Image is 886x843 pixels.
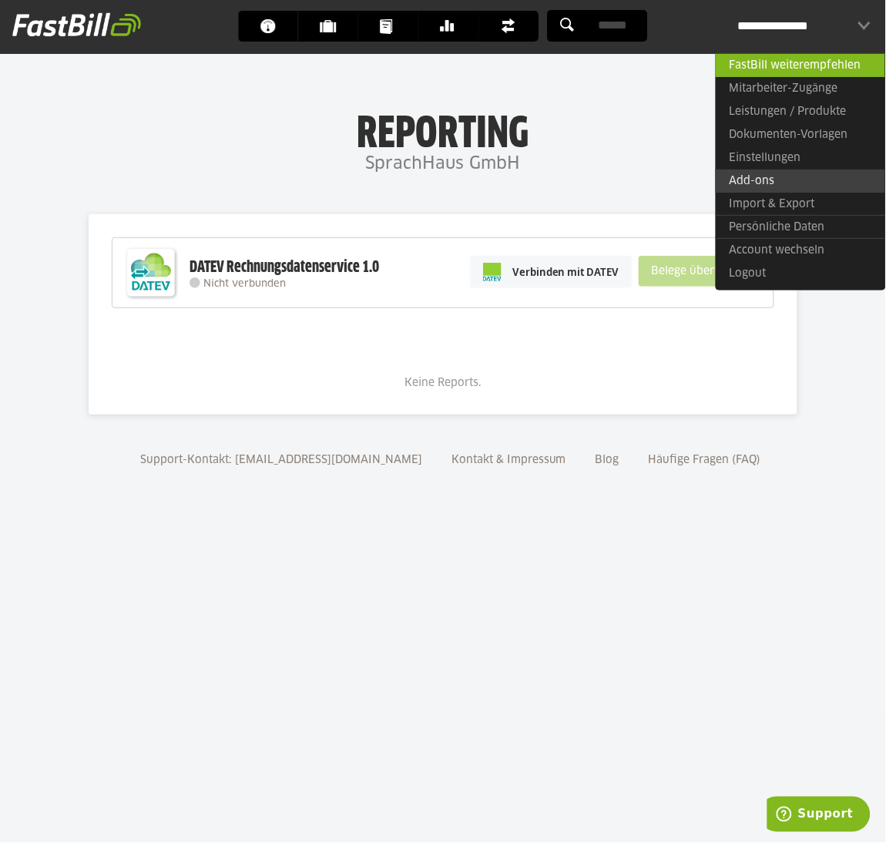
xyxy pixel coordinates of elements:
a: Kunden [299,11,358,42]
a: Kontakt & Impressum [446,455,572,465]
a: Add-ons [716,170,885,193]
a: FastBill weiterempfehlen [716,53,885,77]
span: Nicht verbunden [203,279,286,289]
a: Einstellungen [716,146,885,170]
img: fastbill_logo_white.png [12,12,141,37]
span: Banking [441,11,466,42]
span: Verbinden mit DATEV [512,264,619,280]
a: Blog [590,455,625,465]
a: Dokumente [359,11,418,42]
a: Account wechseln [716,238,885,262]
span: Kunden [321,11,346,42]
a: Dashboard [239,11,298,42]
a: Persönliche Daten [716,215,885,239]
span: Keine Reports. [404,378,482,388]
a: Import & Export [716,192,885,216]
sl-button: Belege übertragen [639,256,762,287]
a: Dokumenten-Vorlagen [716,123,885,146]
a: Finanzen [479,11,539,42]
span: Finanzen [501,11,526,42]
a: Häufige Fragen (FAQ) [643,455,767,465]
h1: Reporting [154,109,732,149]
a: Banking [419,11,478,42]
span: Dashboard [260,11,286,42]
a: Mitarbeiter-Zugänge [716,77,885,100]
a: Support-Kontakt: [EMAIL_ADDRESS][DOMAIN_NAME] [135,455,428,465]
iframe: Öffnet ein Widget, in dem Sie weitere Informationen finden [767,797,871,835]
div: DATEV Rechnungsdatenservice 1.0 [190,257,379,277]
a: Leistungen / Produkte [716,100,885,123]
a: Logout [716,262,885,285]
img: DATEV-Datenservice Logo [120,242,182,304]
span: Dokumente [381,11,406,42]
a: Verbinden mit DATEV [470,256,633,288]
img: pi-datev-logo-farbig-24.svg [483,263,502,281]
